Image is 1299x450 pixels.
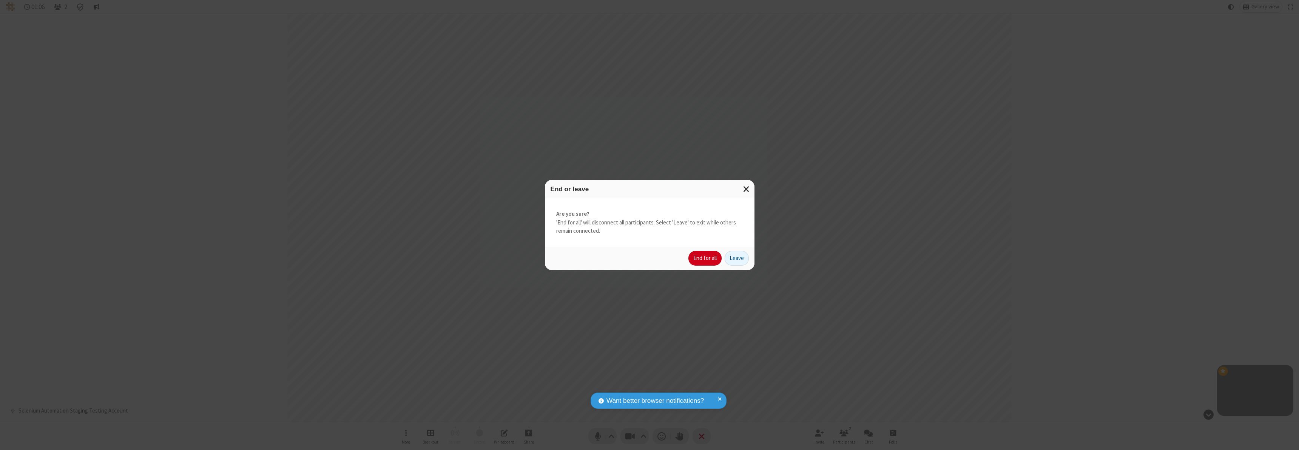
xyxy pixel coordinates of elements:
[551,186,749,193] h3: End or leave
[606,396,704,406] span: Want better browser notifications?
[739,180,754,198] button: Close modal
[545,198,754,247] div: 'End for all' will disconnect all participants. Select 'Leave' to exit while others remain connec...
[688,251,722,266] button: End for all
[725,251,749,266] button: Leave
[556,210,743,218] strong: Are you sure?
